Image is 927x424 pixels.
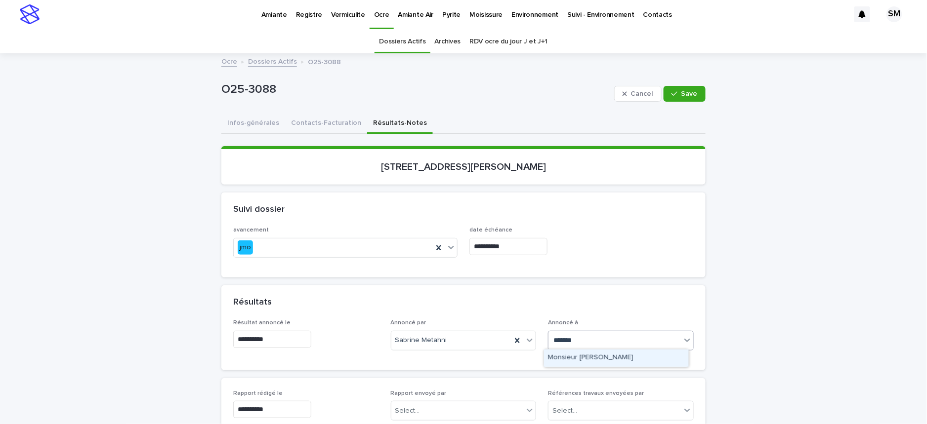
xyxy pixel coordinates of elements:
[391,320,426,326] span: Annoncé par
[469,227,512,233] span: date échéance
[285,114,367,134] button: Contacts-Facturation
[614,86,662,102] button: Cancel
[544,349,689,367] div: Monsieur Éric-Pierre Ménard
[379,30,425,53] a: Dossiers Actifs
[233,297,272,308] h2: Résultats
[221,55,237,67] a: Ocre
[233,161,694,173] p: [STREET_ADDRESS][PERSON_NAME]
[548,390,644,396] span: Références travaux envoyées par
[391,390,447,396] span: Rapport envoyé par
[367,114,433,134] button: Résultats-Notes
[681,90,698,97] span: Save
[435,30,461,53] a: Archives
[552,406,577,416] div: Select...
[221,114,285,134] button: Infos-générales
[248,55,297,67] a: Dossiers Actifs
[20,4,40,24] img: stacker-logo-s-only.png
[631,90,653,97] span: Cancel
[469,30,548,53] a: RDV ocre du jour J et J+1
[548,320,578,326] span: Annoncé à
[395,406,420,416] div: Select...
[233,227,269,233] span: avancement
[233,390,283,396] span: Rapport rédigé le
[664,86,706,102] button: Save
[238,240,253,255] div: jmo
[221,82,610,97] p: O25-3088
[395,335,447,346] span: Sabrine Metahni
[308,56,341,67] p: O25-3088
[233,204,285,215] h2: Suivi dossier
[233,320,291,326] span: Résultat annoncé le
[886,6,902,22] div: SM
